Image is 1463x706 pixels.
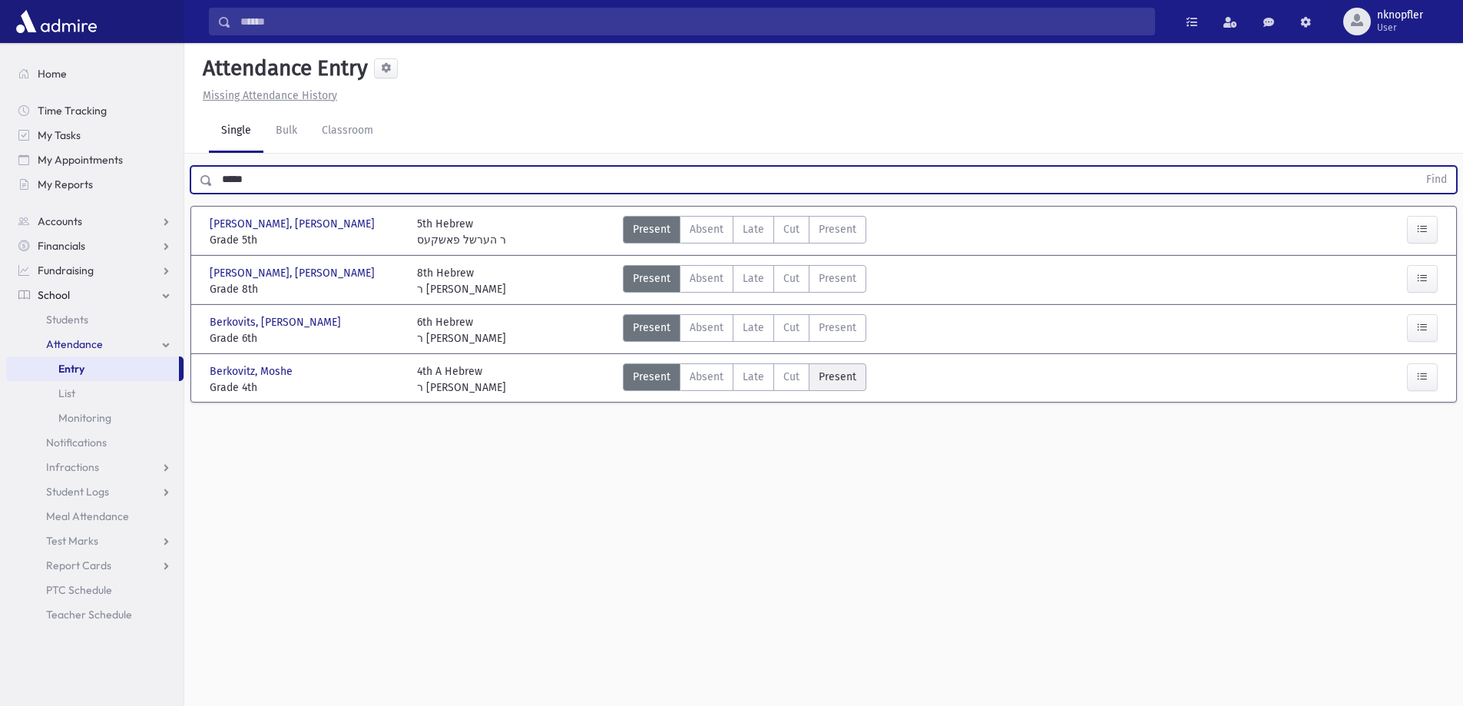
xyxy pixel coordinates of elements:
[819,320,856,336] span: Present
[231,8,1154,35] input: Search
[210,232,402,248] span: Grade 5th
[210,330,402,346] span: Grade 6th
[46,559,111,572] span: Report Cards
[210,281,402,297] span: Grade 8th
[209,110,263,153] a: Single
[58,362,84,376] span: Entry
[38,104,107,118] span: Time Tracking
[633,221,670,237] span: Present
[633,369,670,385] span: Present
[6,147,184,172] a: My Appointments
[6,578,184,602] a: PTC Schedule
[210,380,402,396] span: Grade 4th
[210,363,296,380] span: Berkovitz, Moshe
[417,265,506,297] div: 8th Hebrew ר [PERSON_NAME]
[633,320,670,336] span: Present
[46,583,112,597] span: PTC Schedule
[633,270,670,287] span: Present
[6,258,184,283] a: Fundraising
[743,221,764,237] span: Late
[6,455,184,479] a: Infractions
[623,216,866,248] div: AttTypes
[6,307,184,332] a: Students
[6,381,184,406] a: List
[690,270,723,287] span: Absent
[6,283,184,307] a: School
[6,504,184,529] a: Meal Attendance
[6,529,184,553] a: Test Marks
[6,234,184,258] a: Financials
[46,460,99,474] span: Infractions
[6,553,184,578] a: Report Cards
[263,110,309,153] a: Bulk
[6,98,184,123] a: Time Tracking
[783,369,799,385] span: Cut
[783,270,799,287] span: Cut
[6,479,184,504] a: Student Logs
[197,55,368,81] h5: Attendance Entry
[38,128,81,142] span: My Tasks
[46,534,98,548] span: Test Marks
[743,320,764,336] span: Late
[743,270,764,287] span: Late
[6,332,184,356] a: Attendance
[690,221,723,237] span: Absent
[210,216,378,232] span: [PERSON_NAME], [PERSON_NAME]
[690,369,723,385] span: Absent
[46,485,109,499] span: Student Logs
[1377,9,1423,22] span: nknopfler
[46,608,132,621] span: Teacher Schedule
[6,430,184,455] a: Notifications
[210,314,344,330] span: Berkovits, [PERSON_NAME]
[690,320,723,336] span: Absent
[6,356,179,381] a: Entry
[6,123,184,147] a: My Tasks
[1377,22,1423,34] span: User
[309,110,386,153] a: Classroom
[203,89,337,102] u: Missing Attendance History
[417,216,506,248] div: 5th Hebrew ר הערשל פאשקעס
[58,411,111,425] span: Monitoring
[38,177,93,191] span: My Reports
[46,337,103,351] span: Attendance
[623,265,866,297] div: AttTypes
[38,239,85,253] span: Financials
[38,264,94,277] span: Fundraising
[6,61,184,86] a: Home
[1417,167,1456,193] button: Find
[12,6,101,37] img: AdmirePro
[38,288,70,302] span: School
[46,509,129,523] span: Meal Attendance
[783,221,799,237] span: Cut
[210,265,378,281] span: [PERSON_NAME], [PERSON_NAME]
[197,89,337,102] a: Missing Attendance History
[58,386,75,400] span: List
[743,369,764,385] span: Late
[38,67,67,81] span: Home
[6,602,184,627] a: Teacher Schedule
[6,209,184,234] a: Accounts
[623,314,866,346] div: AttTypes
[417,314,506,346] div: 6th Hebrew ר [PERSON_NAME]
[46,436,107,449] span: Notifications
[819,369,856,385] span: Present
[6,172,184,197] a: My Reports
[417,363,506,396] div: 4th A Hebrew ר [PERSON_NAME]
[783,320,799,336] span: Cut
[46,313,88,326] span: Students
[38,153,123,167] span: My Appointments
[623,363,866,396] div: AttTypes
[6,406,184,430] a: Monitoring
[819,221,856,237] span: Present
[38,214,82,228] span: Accounts
[819,270,856,287] span: Present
